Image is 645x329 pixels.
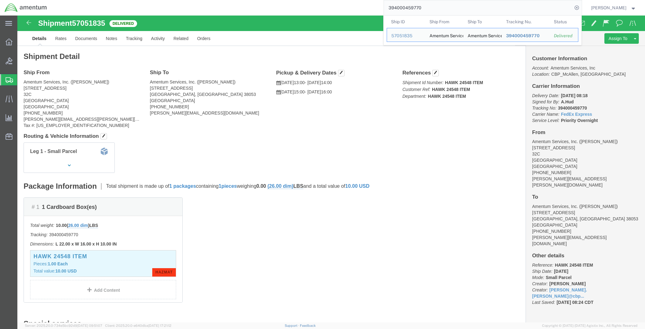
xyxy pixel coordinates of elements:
[387,16,581,45] table: Search Results
[542,323,638,328] span: Copyright © [DATE]-[DATE] Agistix Inc., All Rights Reserved
[501,16,549,28] th: Tracking Nu.
[463,16,502,28] th: Ship To
[17,16,645,322] iframe: FS Legacy Container
[285,324,300,327] a: Support
[387,16,425,28] th: Ship ID
[468,28,497,42] div: Amentum Services, Inc.
[506,33,545,39] div: 394000459770
[77,324,102,327] span: [DATE] 09:51:07
[148,324,171,327] span: [DATE] 17:21:12
[384,0,572,15] input: Search for shipment number, reference number
[554,33,574,39] div: Delivered
[591,4,637,11] button: [PERSON_NAME]
[25,324,102,327] span: Server: 2025.20.0-734e5bc92d9
[591,4,626,11] span: Rigoberto Magallan
[4,3,47,12] img: logo
[300,324,316,327] a: Feedback
[549,16,578,28] th: Status
[391,33,421,39] div: 57051835
[429,28,459,42] div: Amentum Services, Inc.
[506,33,539,38] span: 394000459770
[105,324,171,327] span: Client: 2025.20.0-e640dba
[425,16,463,28] th: Ship From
